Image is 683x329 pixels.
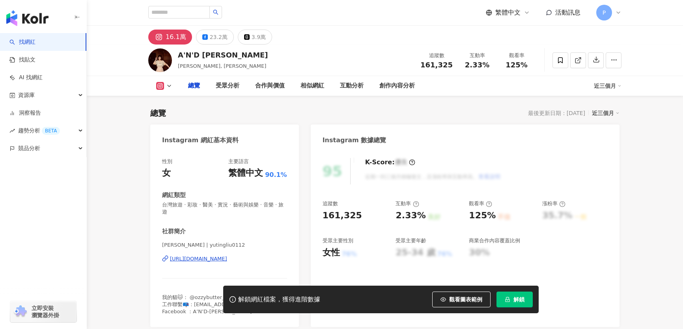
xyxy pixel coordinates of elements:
[42,127,60,135] div: BETA
[528,110,585,116] div: 最後更新日期：[DATE]
[238,296,320,304] div: 解鎖網紅檔案，獲得進階數據
[252,32,266,43] div: 3.9萬
[396,200,419,207] div: 互動率
[469,200,492,207] div: 觀看率
[323,247,340,259] div: 女性
[18,122,60,139] span: 趨勢分析
[10,301,77,322] a: chrome extension立即安裝 瀏覽器外掛
[210,32,228,43] div: 23.2萬
[449,296,482,303] span: 觀看圖表範例
[196,30,234,45] button: 23.2萬
[9,74,43,82] a: AI 找網紅
[162,191,186,199] div: 網紅類型
[432,292,491,307] button: 觀看圖表範例
[300,81,324,91] div: 相似網紅
[238,30,272,45] button: 3.9萬
[379,81,415,91] div: 創作內容分析
[9,56,35,64] a: 找貼文
[420,52,453,59] div: 追蹤數
[18,139,40,157] span: 競品分析
[465,61,489,69] span: 2.33%
[178,50,268,60] div: A'N'D [PERSON_NAME]
[9,128,15,134] span: rise
[170,255,227,262] div: [URL][DOMAIN_NAME]
[228,167,263,179] div: 繁體中文
[148,48,172,72] img: KOL Avatar
[213,9,218,15] span: search
[150,108,166,119] div: 總覽
[469,237,520,244] div: 商業合作內容覆蓋比例
[365,158,415,167] div: K-Score :
[340,81,364,91] div: 互動分析
[502,52,532,59] div: 觀看率
[594,80,621,92] div: 近三個月
[188,81,200,91] div: 總覽
[506,61,528,69] span: 125%
[420,61,453,69] span: 161,325
[9,38,35,46] a: search找網紅
[148,30,192,45] button: 16.1萬
[396,237,426,244] div: 受眾主要年齡
[162,167,171,179] div: 女
[18,86,35,104] span: 資源庫
[265,171,287,179] span: 90.1%
[162,136,239,145] div: Instagram 網紅基本資料
[323,200,338,207] div: 追蹤數
[513,296,524,303] span: 解鎖
[178,63,266,69] span: [PERSON_NAME], [PERSON_NAME]
[505,297,510,302] span: lock
[323,136,386,145] div: Instagram 數據總覽
[462,52,492,59] div: 互動率
[542,200,565,207] div: 漲粉率
[162,255,287,262] a: [URL][DOMAIN_NAME]
[255,81,285,91] div: 合作與價值
[603,8,606,17] span: P
[166,32,186,43] div: 16.1萬
[162,242,287,249] span: [PERSON_NAME] | yutingliu0112
[396,210,425,222] div: 2.33%
[216,81,239,91] div: 受眾分析
[323,210,362,222] div: 161,325
[32,305,59,319] span: 立即安裝 瀏覽器外掛
[495,8,521,17] span: 繁體中文
[13,305,28,318] img: chrome extension
[162,201,287,216] span: 台灣旅遊 · 彩妝 · 醫美 · 實況 · 藝術與娛樂 · 音樂 · 旅遊
[6,10,49,26] img: logo
[323,237,353,244] div: 受眾主要性別
[496,292,533,307] button: 解鎖
[592,108,620,118] div: 近三個月
[9,109,41,117] a: 洞察報告
[555,9,580,16] span: 活動訊息
[162,158,172,165] div: 性別
[228,158,249,165] div: 主要語言
[469,210,496,222] div: 125%
[162,227,186,236] div: 社群簡介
